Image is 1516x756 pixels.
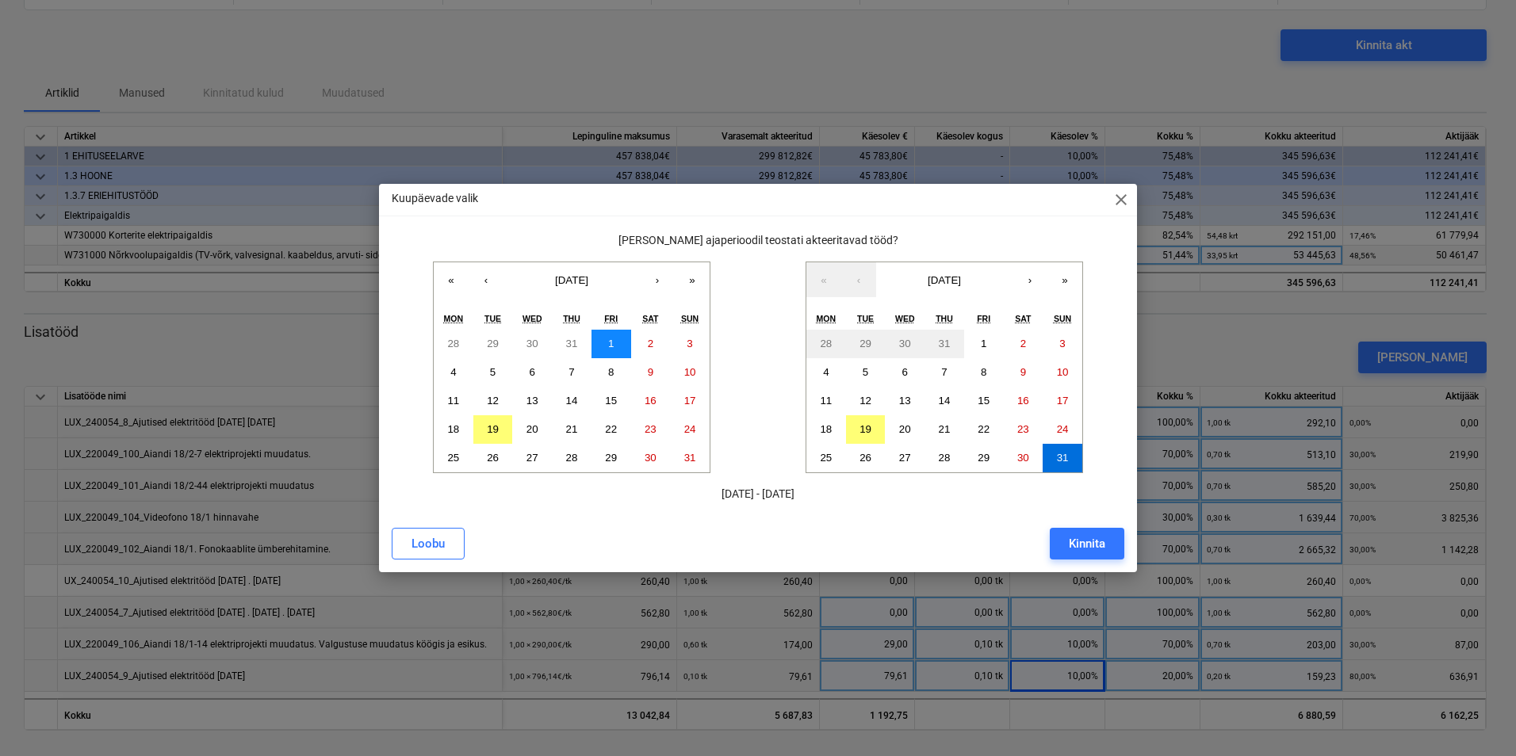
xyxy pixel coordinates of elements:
button: 28 August 2025 [552,444,591,472]
button: 14 August 2025 [552,387,591,415]
span: [DATE] [555,274,588,286]
button: 6 August 2025 [512,358,552,387]
abbr: 27 August 2025 [899,452,911,464]
button: 25 August 2025 [806,444,846,472]
button: 2 August 2025 [631,330,671,358]
button: 19 August 2025 [473,415,513,444]
button: 14 August 2025 [925,387,964,415]
abbr: 14 August 2025 [939,395,951,407]
abbr: 18 August 2025 [447,423,459,435]
abbr: 29 July 2025 [859,338,871,349]
abbr: 12 August 2025 [487,395,499,407]
abbr: 22 August 2025 [605,423,617,435]
abbr: 3 August 2025 [687,338,692,349]
abbr: 5 August 2025 [863,366,868,378]
button: 25 August 2025 [434,444,473,472]
abbr: 23 August 2025 [645,423,657,435]
button: « [806,262,841,297]
button: 21 August 2025 [552,415,591,444]
button: 16 August 2025 [631,387,671,415]
button: 19 August 2025 [846,415,886,444]
abbr: 4 August 2025 [450,366,456,378]
abbr: 19 August 2025 [859,423,871,435]
button: 1 August 2025 [591,330,631,358]
button: 31 August 2025 [670,444,710,472]
button: 28 July 2025 [806,330,846,358]
span: close [1112,190,1131,209]
abbr: Tuesday [484,314,501,323]
button: 29 July 2025 [473,330,513,358]
button: 4 August 2025 [434,358,473,387]
abbr: 9 August 2025 [1020,366,1026,378]
abbr: 11 August 2025 [820,395,832,407]
button: 3 August 2025 [670,330,710,358]
abbr: 24 August 2025 [1057,423,1069,435]
abbr: 12 August 2025 [859,395,871,407]
abbr: 29 August 2025 [605,452,617,464]
button: 18 August 2025 [806,415,846,444]
abbr: 31 July 2025 [939,338,951,349]
button: 17 August 2025 [1043,387,1082,415]
button: 2 August 2025 [1004,330,1043,358]
button: 11 August 2025 [806,387,846,415]
button: 9 August 2025 [1004,358,1043,387]
abbr: 17 August 2025 [1057,395,1069,407]
button: 1 August 2025 [964,330,1004,358]
abbr: 1 August 2025 [981,338,986,349]
div: Kinnita [1069,533,1105,554]
abbr: 20 August 2025 [526,423,538,435]
abbr: 20 August 2025 [899,423,911,435]
button: 10 August 2025 [1043,358,1082,387]
abbr: 6 August 2025 [902,366,908,378]
button: » [675,262,710,297]
button: 23 August 2025 [631,415,671,444]
button: 20 August 2025 [512,415,552,444]
button: 31 August 2025 [1043,444,1082,472]
abbr: 28 July 2025 [447,338,459,349]
abbr: 29 July 2025 [487,338,499,349]
abbr: 15 August 2025 [978,395,990,407]
button: 3 August 2025 [1043,330,1082,358]
button: 30 August 2025 [631,444,671,472]
button: [DATE] [503,262,640,297]
abbr: 24 August 2025 [684,423,696,435]
button: « [434,262,469,297]
button: 12 August 2025 [473,387,513,415]
abbr: Wednesday [523,314,542,323]
abbr: 7 August 2025 [568,366,574,378]
abbr: 23 August 2025 [1017,423,1029,435]
abbr: 31 July 2025 [566,338,578,349]
abbr: Friday [604,314,618,323]
button: 20 August 2025 [885,415,925,444]
abbr: 22 August 2025 [978,423,990,435]
button: 29 August 2025 [591,444,631,472]
button: 27 August 2025 [885,444,925,472]
abbr: 16 August 2025 [645,395,657,407]
button: 28 July 2025 [434,330,473,358]
abbr: 30 July 2025 [899,338,911,349]
abbr: 13 August 2025 [899,395,911,407]
button: 7 August 2025 [552,358,591,387]
button: 21 August 2025 [925,415,964,444]
button: 8 August 2025 [964,358,1004,387]
abbr: 28 July 2025 [820,338,832,349]
button: 8 August 2025 [591,358,631,387]
abbr: 25 August 2025 [820,452,832,464]
button: » [1047,262,1082,297]
button: › [640,262,675,297]
abbr: 25 August 2025 [447,452,459,464]
abbr: 30 August 2025 [1017,452,1029,464]
abbr: Wednesday [895,314,915,323]
abbr: Monday [444,314,464,323]
button: Kinnita [1050,528,1124,559]
abbr: 29 August 2025 [978,452,990,464]
button: Loobu [392,528,465,559]
abbr: Sunday [681,314,699,323]
abbr: 21 August 2025 [939,423,951,435]
button: 24 August 2025 [670,415,710,444]
abbr: 5 August 2025 [490,366,496,378]
abbr: 4 August 2025 [823,366,829,378]
abbr: 13 August 2025 [526,395,538,407]
abbr: 9 August 2025 [648,366,653,378]
button: 10 August 2025 [670,358,710,387]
